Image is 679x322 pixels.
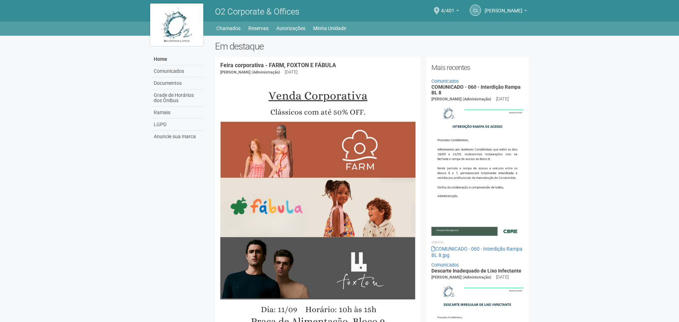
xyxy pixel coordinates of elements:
div: [DATE] [496,274,509,280]
span: Claudia Luíza Soares de Castro [485,1,522,13]
span: [PERSON_NAME] (Administração) [431,275,491,280]
a: 4/401 [441,9,459,14]
a: Ramais [152,107,204,119]
a: Comunicados [431,262,459,268]
a: Home [152,53,204,65]
span: O2 Corporate & Offices [215,7,299,17]
a: Reservas [248,23,268,33]
a: Documentos [152,77,204,89]
a: [PERSON_NAME] [485,9,527,14]
a: CL [470,5,481,16]
a: Descarte Inadequado de Lixo Infectante [431,268,521,274]
a: COMUNICADO - 060 - Interdição Rampa BL 8.jpg [431,246,522,258]
a: Chamados [216,23,241,33]
h2: Em destaque [215,41,529,52]
span: [PERSON_NAME] (Administração) [220,70,280,75]
li: Anexos [431,239,524,246]
a: Grade de Horários dos Ônibus [152,89,204,107]
div: [DATE] [285,69,298,75]
img: COMUNICADO%20-%20060%20-%20Interdi%C3%A7%C3%A3o%20Rampa%20BL%208.jpg [431,103,524,235]
a: Minha Unidade [313,23,346,33]
a: Feira corporativa - FARM, FOXTON E FÁBULA [220,62,336,69]
span: 4/401 [441,1,454,13]
a: Autorizações [276,23,305,33]
a: Comunicados [431,78,459,84]
h2: Mais recentes [431,62,524,73]
div: [DATE] [496,96,509,102]
span: [PERSON_NAME] (Administração) [431,97,491,101]
a: COMUNICADO - 060 - Interdição Rampa BL 8 [431,84,521,95]
img: logo.jpg [150,4,203,46]
a: LGPD [152,119,204,131]
a: Comunicados [152,65,204,77]
a: Anuncie sua marca [152,131,204,142]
